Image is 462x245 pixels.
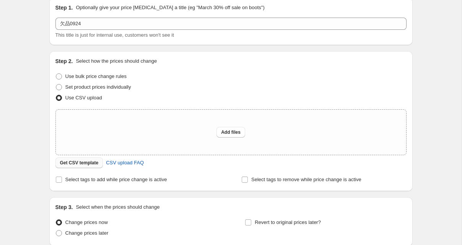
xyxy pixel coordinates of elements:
[221,129,241,135] span: Add files
[76,4,264,11] p: Optionally give your price [MEDICAL_DATA] a title (eg "March 30% off sale on boots")
[255,219,321,225] span: Revert to original prices later?
[216,127,245,138] button: Add files
[65,73,127,79] span: Use bulk price change rules
[55,157,103,168] button: Get CSV template
[55,203,73,211] h2: Step 3.
[55,57,73,65] h2: Step 2.
[101,157,148,169] a: CSV upload FAQ
[106,159,144,167] span: CSV upload FAQ
[55,32,174,38] span: This title is just for internal use, customers won't see it
[251,177,361,182] span: Select tags to remove while price change is active
[65,95,102,101] span: Use CSV upload
[65,230,109,236] span: Change prices later
[65,219,108,225] span: Change prices now
[65,84,131,90] span: Set product prices individually
[55,4,73,11] h2: Step 1.
[76,57,157,65] p: Select how the prices should change
[65,177,167,182] span: Select tags to add while price change is active
[55,18,407,30] input: 30% off holiday sale
[76,203,159,211] p: Select when the prices should change
[60,160,99,166] span: Get CSV template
